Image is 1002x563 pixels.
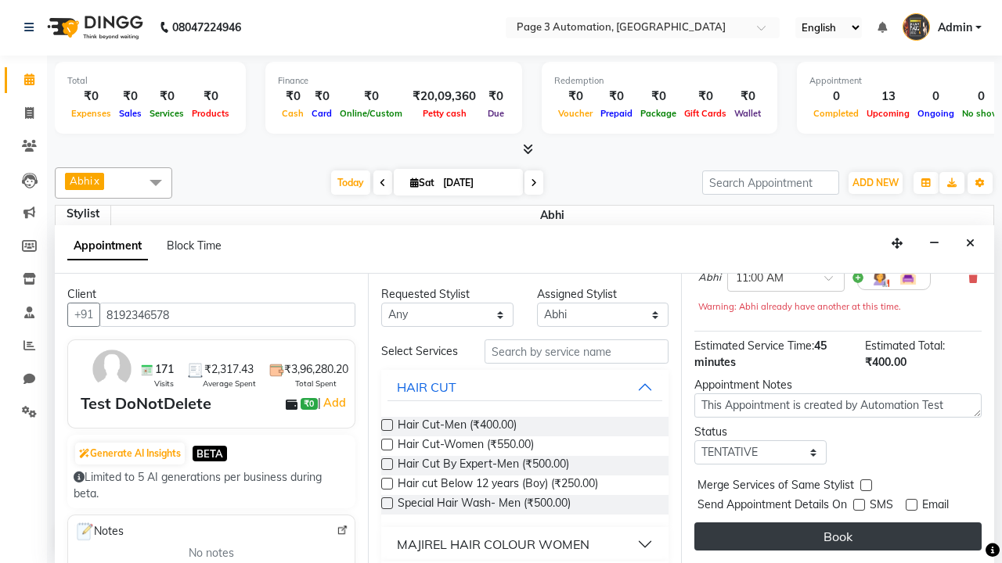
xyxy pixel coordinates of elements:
[193,446,227,461] span: BETA
[146,88,188,106] div: ₹0
[74,522,124,542] span: Notes
[81,392,211,415] div: Test DoNotDelete
[694,522,982,550] button: Book
[922,497,949,516] span: Email
[203,378,256,389] span: Average Spent
[398,456,569,475] span: Hair Cut By Expert-Men (₹500.00)
[67,108,115,119] span: Expenses
[680,108,730,119] span: Gift Cards
[865,339,945,353] span: Estimated Total:
[188,88,233,106] div: ₹0
[398,417,517,436] span: Hair Cut-Men (₹400.00)
[369,343,473,360] div: Select Services
[89,346,135,392] img: avatar
[698,270,721,285] span: Abhi
[70,174,92,187] span: Abhi
[331,170,370,195] span: Today
[730,108,765,119] span: Wallet
[318,393,348,412] span: |
[914,108,958,119] span: Ongoing
[482,88,510,106] div: ₹0
[284,361,348,378] span: ₹3,96,280.20
[554,108,597,119] span: Voucher
[809,88,863,106] div: 0
[863,108,914,119] span: Upcoming
[397,378,456,396] div: HAIR CUT
[694,339,814,353] span: Estimated Service Time:
[146,108,188,119] span: Services
[40,5,147,49] img: logo
[75,443,185,464] button: Generate AI Insights
[67,232,148,260] span: Appointment
[278,108,308,119] span: Cash
[870,497,893,516] span: SMS
[381,286,514,303] div: Requested Stylist
[938,20,972,36] span: Admin
[698,301,901,312] small: Warning: Abhi already have another at this time.
[278,74,510,88] div: Finance
[67,286,355,303] div: Client
[115,88,146,106] div: ₹0
[485,339,669,364] input: Search by service name
[680,88,730,106] div: ₹0
[697,477,854,497] span: Merge Services of Same Stylist
[849,172,903,194] button: ADD NEW
[67,88,115,106] div: ₹0
[397,535,589,554] div: MAJIREL HAIR COLOUR WOMEN
[204,361,254,378] span: ₹2,317.43
[67,303,100,327] button: +91
[406,88,482,106] div: ₹20,09,360
[899,268,917,287] img: Interior.png
[398,436,534,456] span: Hair Cut-Women (₹550.00)
[438,171,517,195] input: 2025-10-04
[419,108,470,119] span: Petty cash
[154,378,174,389] span: Visits
[636,88,680,106] div: ₹0
[172,5,241,49] b: 08047224946
[308,108,336,119] span: Card
[809,108,863,119] span: Completed
[295,378,337,389] span: Total Spent
[278,88,308,106] div: ₹0
[903,13,930,41] img: Admin
[636,108,680,119] span: Package
[111,206,994,225] span: Abhi
[398,475,598,495] span: Hair cut Below 12 years (Boy) (₹250.00)
[537,286,669,303] div: Assigned Stylist
[852,177,899,188] span: ADD NEW
[694,377,982,393] div: Appointment Notes
[406,177,438,188] span: Sat
[554,88,597,106] div: ₹0
[155,361,174,378] span: 171
[870,268,889,287] img: Hairdresser.png
[863,88,914,106] div: 13
[115,108,146,119] span: Sales
[702,170,839,195] input: Search Appointment
[308,88,336,106] div: ₹0
[74,469,349,502] div: Limited to 5 AI generations per business during beta.
[730,88,765,106] div: ₹0
[188,108,233,119] span: Products
[92,174,99,187] a: x
[597,108,636,119] span: Prepaid
[865,355,906,369] span: ₹400.00
[336,88,406,106] div: ₹0
[959,231,982,256] button: Close
[321,393,348,412] a: Add
[398,495,571,515] span: Special Hair Wash- Men (₹500.00)
[189,545,234,561] span: No notes
[336,108,406,119] span: Online/Custom
[484,108,508,119] span: Due
[301,398,317,411] span: ₹0
[167,238,222,253] span: Block Time
[554,74,765,88] div: Redemption
[597,88,636,106] div: ₹0
[67,74,233,88] div: Total
[914,88,958,106] div: 0
[387,530,662,558] button: MAJIREL HAIR COLOUR WOMEN
[694,424,827,440] div: Status
[99,303,355,327] input: Search by Name/Mobile/Email/Code
[387,373,662,401] button: HAIR CUT
[56,206,110,222] div: Stylist
[697,497,847,516] span: Send Appointment Details On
